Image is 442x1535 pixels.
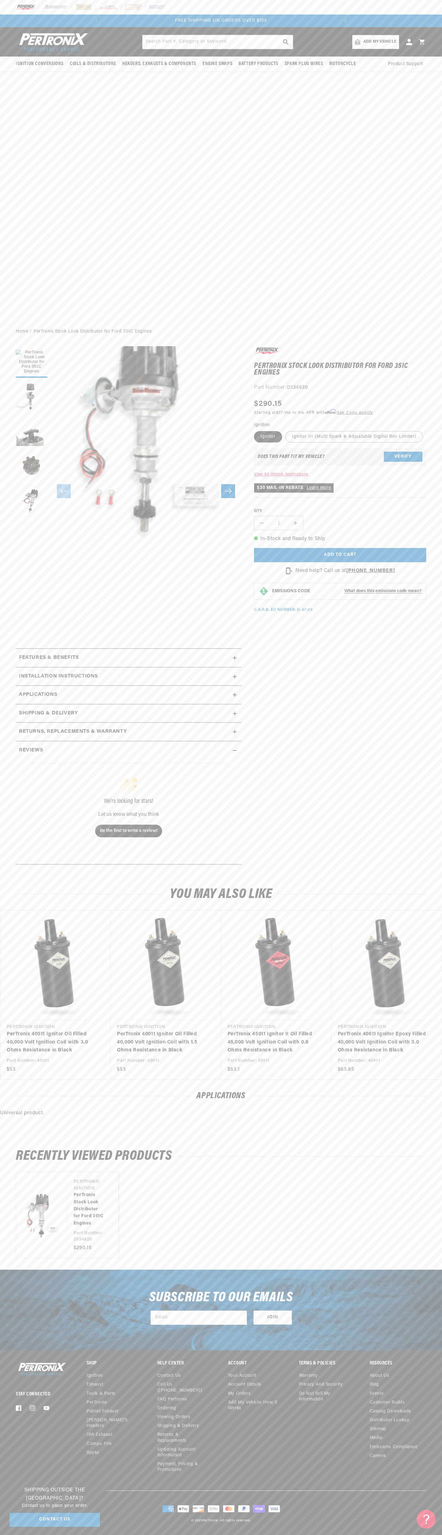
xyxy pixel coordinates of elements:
span: Headers, Exhausts & Components [122,61,196,67]
input: Email [151,1311,247,1325]
a: Updating Account Information [157,1445,209,1460]
summary: Motorcycle [326,57,359,71]
a: Emissions compliance [370,1443,418,1452]
a: Ignition [87,1373,103,1380]
a: Applications [16,686,241,704]
label: Ignitor III (Multi Spark & Adjustable Digital Rev Limiter) [285,431,423,442]
span: Add my vehicle [363,39,396,45]
a: [PERSON_NAME]'s Headers [87,1416,138,1430]
button: Slide left [57,484,71,498]
span: Coils & Distributors [70,61,116,67]
small: All rights reserved. [220,1519,251,1522]
a: Returns & Replacements [157,1430,209,1445]
summary: Installation instructions [16,667,241,686]
button: Translation missing: en.sections.announcements.previous_announcement [90,15,103,27]
h2: Shipping & Delivery [19,709,78,718]
summary: Spark Plug Wires [282,57,326,71]
div: We’re looking for stars! [30,798,227,804]
div: 2 of 2 [103,17,339,24]
a: Sitemap [370,1425,386,1434]
a: PerTronix 40611 Ignitor Epoxy Filled 40,000 Volt Ignition Coil with 3.0 Ohms Resistance in Black [338,1030,429,1055]
nav: breadcrumbs [16,328,426,335]
strong: What does this emissions code mean? [344,589,421,593]
summary: Coils & Distributors [67,57,119,71]
a: See if you qualify - Learn more about Affirm Financing (opens in modal) [337,411,373,415]
h2: Returns, Replacements & Warranty [19,728,127,736]
button: Load image 3 in gallery view [16,416,47,447]
button: Add to cart [254,548,426,562]
a: PerTronix 40011 Ignitor Oil Filled 40,000 Volt Ignition Coil with 1.5 Ohms Resistance in Black [117,1030,208,1055]
a: Compu-Fire [87,1440,112,1448]
summary: Product Support [388,57,426,72]
a: Viewing Orders [157,1413,190,1422]
summary: Battery Products [235,57,282,71]
a: PerTronix [87,1398,106,1407]
a: FAQ Pertronix [157,1395,187,1404]
span: Engine Swaps [203,61,232,67]
a: Blog [370,1380,379,1389]
a: PerTronix 45011 Ignitor II Oil Filled 45,000 Volt Ignition Coil with 0.6 Ohms Resistance in Black [227,1030,319,1055]
summary: Returns, Replacements & Warranty [16,723,241,741]
button: Translation missing: en.sections.announcements.next_announcement [339,15,352,27]
label: QTY [254,509,426,514]
a: View All Vehicle Applications [254,473,308,476]
span: Battery Products [239,61,278,67]
a: About Us [370,1373,390,1380]
a: Contact us [157,1373,181,1380]
button: EMISSIONS CODEWhat does this emissions code mean? [272,588,421,594]
h1: PerTronix Stock Look Distributor for Ford 351C Engines [254,363,426,376]
span: $290.15 [254,398,282,410]
a: My orders [228,1389,251,1398]
span: Applications [19,691,57,699]
button: search button [279,35,293,49]
a: PerTronix Stock Look Distributor for Ford 351C Engines [33,328,152,335]
strong: [PHONE_NUMBER] [346,568,395,573]
span: $27 [276,411,283,415]
p: In-Stock and Ready to Ship [254,535,426,543]
h2: Reviews [19,746,43,755]
a: Add My Vehicle: How It Works [228,1398,285,1413]
div: customer reviews [19,760,238,859]
a: Events [370,1389,384,1398]
summary: Ignition Conversions [16,57,67,71]
a: PerTronix Stock Look Distributor for Ford 351C Engines [74,1192,106,1227]
strong: D134620 [287,385,308,390]
a: Your account [228,1373,257,1380]
span: Ignition Conversions [16,61,64,67]
span: Product Support [388,61,423,68]
a: Call Us ([PHONE_NUMBER]) [157,1380,209,1395]
a: Exhaust [87,1380,103,1389]
h2: Applications [16,1093,426,1100]
a: Contact Us [9,1513,100,1527]
media-gallery: Gallery Viewer [16,346,241,636]
label: Ignitor [254,431,282,442]
summary: Features & Benefits [16,649,241,667]
small: © 2025 . [191,1519,219,1522]
a: Warranty [299,1373,318,1380]
span: Spark Plug Wires [285,61,323,67]
a: Media [370,1434,382,1442]
a: Ordering [157,1404,176,1413]
p: Stay Connected [16,1391,66,1398]
button: Load image 4 in gallery view [16,450,47,482]
button: Be the first to write a review! [95,825,162,837]
button: Verify [384,452,422,462]
a: Do not sell my information [299,1389,355,1404]
a: Customer Builds [370,1398,405,1407]
h3: Shipping Outside the [GEOGRAPHIC_DATA]? [9,1486,100,1502]
h2: Features & Benefits [19,654,79,662]
span: Motorcycle [329,61,356,67]
input: Search Part #, Category or Keyword [142,35,293,49]
summary: Engine Swaps [199,57,235,71]
h2: You may also like [16,888,426,900]
p: $30 MAIL-IN REBATE [254,483,334,493]
summary: Reviews [16,741,241,760]
img: Pertronix [16,1361,66,1376]
h2: RECENTLY VIEWED PRODUCTS [16,1150,426,1162]
button: Load image 1 in gallery view [16,346,47,378]
a: Tools & Parts [87,1389,115,1398]
a: JBA Exhaust [87,1430,112,1439]
p: Starting at /mo or 0% APR with . [254,410,373,416]
span: Affirm [325,409,336,414]
a: Careers [370,1452,386,1460]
